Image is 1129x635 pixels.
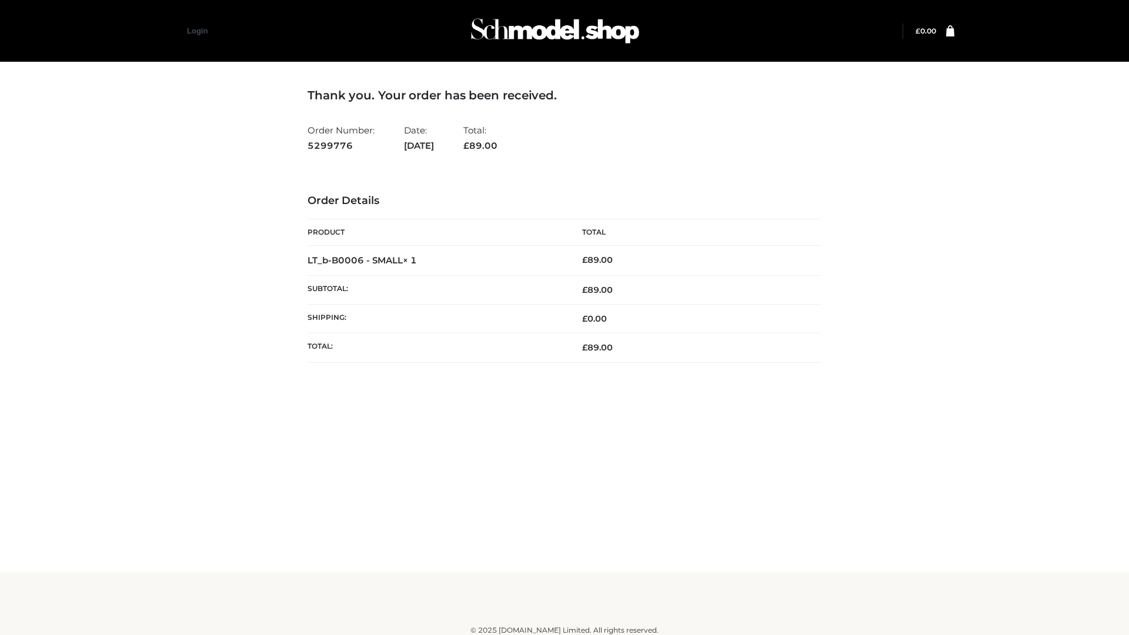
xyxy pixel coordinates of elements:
strong: 5299776 [308,138,375,153]
span: £ [463,140,469,151]
th: Subtotal: [308,275,564,304]
li: Total: [463,120,497,156]
span: £ [582,342,587,353]
span: £ [582,313,587,324]
th: Shipping: [308,305,564,333]
strong: × 1 [403,255,417,266]
span: 89.00 [582,342,613,353]
span: 89.00 [463,140,497,151]
a: £0.00 [916,26,936,35]
span: £ [916,26,920,35]
span: £ [582,255,587,265]
li: Order Number: [308,120,375,156]
li: Date: [404,120,434,156]
h3: Thank you. Your order has been received. [308,88,821,102]
span: 89.00 [582,285,613,295]
a: Login [187,26,208,35]
h3: Order Details [308,195,821,208]
th: Total: [308,333,564,362]
strong: LT_b-B0006 - SMALL [308,255,417,266]
strong: [DATE] [404,138,434,153]
span: £ [582,285,587,295]
th: Total [564,219,821,246]
img: Schmodel Admin 964 [467,8,643,54]
bdi: 0.00 [916,26,936,35]
bdi: 0.00 [582,313,607,324]
bdi: 89.00 [582,255,613,265]
th: Product [308,219,564,246]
